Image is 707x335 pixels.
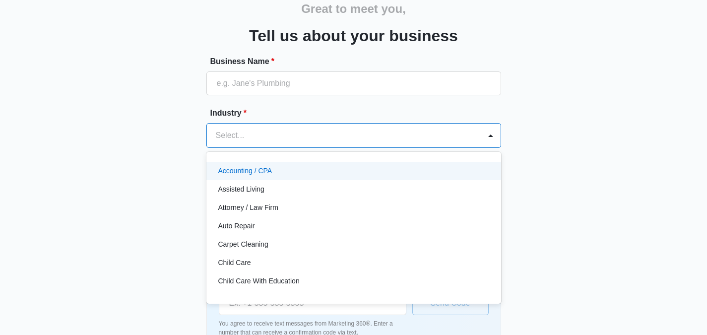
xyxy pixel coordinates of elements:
p: Assisted Living [218,184,264,195]
h3: Tell us about your business [249,24,458,48]
p: Attorney / Law Firm [218,202,278,213]
label: Industry [210,107,505,119]
p: Auto Repair [218,221,255,231]
p: Child Care [218,258,251,268]
p: Carpet Cleaning [218,239,268,250]
p: Chiropractor [218,294,257,305]
label: Business Name [210,56,505,67]
input: e.g. Jane's Plumbing [206,71,501,95]
p: Child Care With Education [218,276,300,286]
p: Accounting / CPA [218,166,272,176]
